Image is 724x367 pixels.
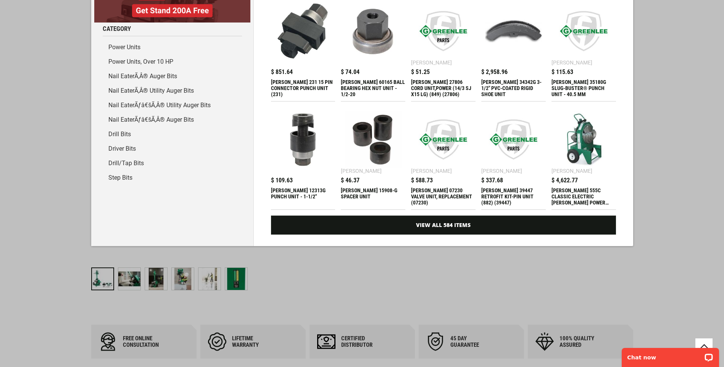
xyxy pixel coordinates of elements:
div: GREENLEE 35180G SLUG-BUSTER® PUNCH UNIT - 40.5 MM [551,79,616,97]
div: GREENLEE 12313G PUNCH UNIT - 1-1/2 [271,187,335,206]
span: $ 109.63 [271,177,293,183]
a: Power Units [103,40,242,55]
a: Nail EaterÃƒâ€šÃ‚Â® Auger Bits [103,113,242,127]
a: Drill/Tap Bits [103,156,242,171]
span: $ 588.73 [411,177,433,183]
iframe: LiveChat chat widget [617,343,724,367]
a: Greenlee 39447 RETROFIT KIT-PIN UNIT (882) (39447) [PERSON_NAME] $ 337.68 [PERSON_NAME] 39447 RET... [481,107,546,209]
img: GREENLEE 555C CLASSIC ELECTRIC BENDER POWER UNIT [555,111,612,168]
div: Greenlee 15908-G SPACER UNIT [341,187,405,206]
a: Nail EaterÃ‚Â® Auger Bits [103,69,242,84]
a: Power Units, Over 10 HP [103,55,242,69]
div: [PERSON_NAME] [341,168,382,174]
img: Greenlee 07230 VALVE UNIT, REPLACEMENT (07230) [415,111,472,168]
a: View All 584 Items [271,216,616,235]
a: Step Bits [103,171,242,185]
div: GREENLEE 34342G 3-1/2 [481,79,546,97]
div: GREENLEE 555C CLASSIC ELECTRIC BENDER POWER UNIT [551,187,616,206]
span: $ 337.68 [481,177,503,183]
div: [PERSON_NAME] [481,168,522,174]
div: Greenlee 07230 VALVE UNIT, REPLACEMENT (07230) [411,187,476,206]
img: GREENLEE 34342G 3-1/2 [485,3,542,60]
span: $ 4,622.77 [551,177,578,183]
span: $ 51.25 [411,69,430,75]
div: Greenlee 27806 CORD UNIT,POWER (14/3 SJ X15 LG) (849) (27806) [411,79,476,97]
div: [PERSON_NAME] [551,60,592,65]
a: Greenlee 15908-G SPACER UNIT [PERSON_NAME] $ 46.37 [PERSON_NAME] 15908-G SPACER UNIT [341,107,405,209]
div: [PERSON_NAME] [411,168,452,174]
span: $ 851.64 [271,69,293,75]
div: GREENLEE 231 15 PIN CONNECTOR PUNCH UNIT (231) [271,79,335,97]
div: [PERSON_NAME] [551,168,592,174]
span: $ 2,958.96 [481,69,508,75]
a: GREENLEE 12313G PUNCH UNIT - 1-1/2 $ 109.63 [PERSON_NAME] 12313G PUNCH UNIT - 1-1/2" [271,107,335,209]
img: Greenlee 27806 CORD UNIT,POWER (14/3 SJ X15 LG) (849) (27806) [415,3,472,60]
span: $ 46.37 [341,177,360,183]
a: Drill Bits [103,127,242,142]
span: Category [103,26,131,32]
div: GREENLEE 60165 BALL BEARING HEX NUT UNIT - 1/2-20 [341,79,405,97]
div: Greenlee 39447 RETROFIT KIT-PIN UNIT (882) (39447) [481,187,546,206]
img: Greenlee 15908-G SPACER UNIT [345,111,402,168]
img: GREENLEE 35180G SLUG-BUSTER® PUNCH UNIT - 40.5 MM [555,3,612,60]
span: $ 115.63 [551,69,573,75]
a: Greenlee 07230 VALVE UNIT, REPLACEMENT (07230) [PERSON_NAME] $ 588.73 [PERSON_NAME] 07230 VALVE U... [411,107,476,209]
a: Nail EaterÃ‚Â® Utility Auger Bits [103,84,242,98]
a: Driver Bits [103,142,242,156]
span: $ 74.04 [341,69,360,75]
a: Nail EaterÃƒâ€šÃ‚Â® Utility Auger Bits [103,98,242,113]
img: GREENLEE 12313G PUNCH UNIT - 1-1/2 [275,111,332,168]
img: GREENLEE 231 15 PIN CONNECTOR PUNCH UNIT (231) [275,3,332,60]
img: Greenlee 39447 RETROFIT KIT-PIN UNIT (882) (39447) [485,111,542,168]
img: GREENLEE 60165 BALL BEARING HEX NUT UNIT - 1/2-20 [345,3,402,60]
a: GREENLEE 555C CLASSIC ELECTRIC BENDER POWER UNIT [PERSON_NAME] $ 4,622.77 [PERSON_NAME] 555C CLAS... [551,107,616,209]
div: [PERSON_NAME] [411,60,452,65]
